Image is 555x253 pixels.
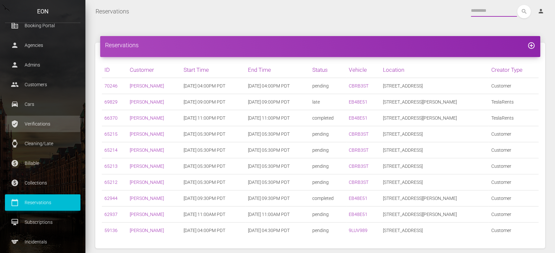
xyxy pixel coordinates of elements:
td: TeslaRents [489,94,539,110]
td: pending [310,174,346,190]
a: watch Cleaning/Late [5,135,80,152]
a: sports Incidentals [5,234,80,250]
a: person Admins [5,57,80,73]
a: CBRB3ST [349,131,368,137]
td: [STREET_ADDRESS][PERSON_NAME] [380,110,489,126]
td: [DATE] 11:00PM PDT [245,110,310,126]
td: [DATE] 04:00PM PDT [181,78,245,94]
a: CBRB3ST [349,147,368,153]
a: card_membership Subscriptions [5,214,80,230]
button: search [517,5,531,18]
td: [DATE] 11:00AM PDT [181,206,245,223]
td: [STREET_ADDRESS] [380,126,489,142]
p: Agencies [10,40,76,50]
td: [DATE] 04:00PM PDT [181,223,245,239]
a: EB48E51 [349,196,367,201]
a: 69829 [104,99,118,105]
p: Incidentals [10,237,76,247]
td: [STREET_ADDRESS] [380,142,489,158]
a: calendar_today Reservations [5,194,80,211]
td: [DATE] 05:30PM PDT [245,126,310,142]
a: Reservations [96,3,129,20]
a: 65215 [104,131,118,137]
td: Customer [489,78,539,94]
p: Booking Portal [10,21,76,30]
th: Location [380,62,489,78]
td: completed [310,110,346,126]
td: [STREET_ADDRESS][PERSON_NAME] [380,206,489,223]
td: [DATE] 05:30PM PDT [245,142,310,158]
td: [STREET_ADDRESS] [380,174,489,190]
a: [PERSON_NAME] [130,196,164,201]
a: 66370 [104,115,118,121]
a: 65213 [104,164,118,169]
a: person Agencies [5,37,80,53]
td: [DATE] 05:30PM PDT [245,174,310,190]
td: pending [310,158,346,174]
td: [DATE] 04:30PM PDT [245,223,310,239]
a: paid Billable [5,155,80,171]
td: [DATE] 05:30PM PDT [181,174,245,190]
td: pending [310,223,346,239]
td: [DATE] 11:00PM PDT [181,110,245,126]
td: [DATE] 05:30PM PDT [181,158,245,174]
p: Cleaning/Late [10,139,76,148]
a: paid Collections [5,175,80,191]
th: End Time [245,62,310,78]
a: [PERSON_NAME] [130,83,164,88]
a: [PERSON_NAME] [130,99,164,105]
td: [DATE] 11:00AM PDT [245,206,310,223]
a: [PERSON_NAME] [130,115,164,121]
a: [PERSON_NAME] [130,147,164,153]
td: Customer [489,174,539,190]
a: [PERSON_NAME] [130,228,164,233]
a: 70246 [104,83,118,88]
th: Creator Type [489,62,539,78]
a: add_circle_outline [527,42,535,49]
th: Customer [127,62,181,78]
td: [STREET_ADDRESS] [380,223,489,239]
a: corporate_fare Booking Portal [5,17,80,34]
td: [STREET_ADDRESS][PERSON_NAME] [380,190,489,206]
td: [DATE] 09:30PM PDT [245,190,310,206]
a: verified_user Verifications [5,116,80,132]
td: [DATE] 04:00PM PDT [245,78,310,94]
a: CBRB3ST [349,180,368,185]
p: Subscriptions [10,217,76,227]
a: 9LUV989 [349,228,367,233]
td: [DATE] 05:30PM PDT [181,142,245,158]
i: add_circle_outline [527,42,535,49]
td: [DATE] 09:30PM PDT [181,190,245,206]
th: ID [102,62,127,78]
h4: Reservations [105,41,535,49]
th: Vehicle [346,62,380,78]
a: people Customers [5,76,80,93]
td: late [310,94,346,110]
a: drive_eta Cars [5,96,80,112]
a: 62937 [104,212,118,217]
th: Start Time [181,62,245,78]
a: [PERSON_NAME] [130,180,164,185]
td: [DATE] 09:00PM PDT [181,94,245,110]
p: Cars [10,99,76,109]
td: Customer [489,206,539,223]
a: [PERSON_NAME] [130,212,164,217]
td: [DATE] 05:30PM PDT [245,158,310,174]
a: CBRB3ST [349,164,368,169]
p: Billable [10,158,76,168]
a: 65214 [104,147,118,153]
a: EB48E51 [349,115,367,121]
a: [PERSON_NAME] [130,164,164,169]
a: EB48E51 [349,212,367,217]
p: Verifications [10,119,76,129]
td: TeslaRents [489,110,539,126]
td: Customer [489,126,539,142]
p: Admins [10,60,76,70]
td: [STREET_ADDRESS] [380,78,489,94]
a: EB48E51 [349,99,367,105]
td: Customer [489,223,539,239]
a: 65212 [104,180,118,185]
td: Customer [489,158,539,174]
th: Status [310,62,346,78]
